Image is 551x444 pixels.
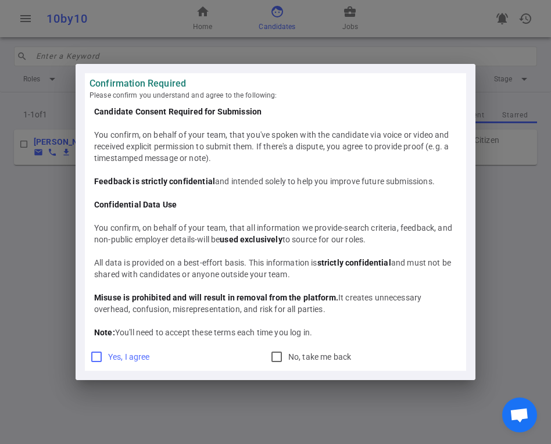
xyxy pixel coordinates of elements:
[94,292,457,315] div: It creates unnecessary overhead, confusion, misrepresentation, and risk for all parties.
[90,78,461,89] strong: Confirmation Required
[94,177,215,186] b: Feedback is strictly confidential
[288,352,351,361] span: No, take me back
[94,176,457,187] div: and intended solely to help you improve future submissions.
[94,200,177,209] b: Confidential Data Use
[94,107,262,116] b: Candidate Consent Required for Submission
[94,328,115,337] b: Note:
[94,293,338,302] b: Misuse is prohibited and will result in removal from the platform.
[90,89,461,101] span: Please confirm you understand and agree to the following:
[94,222,457,245] div: You confirm, on behalf of your team, that all information we provide-search criteria, feedback, a...
[502,398,537,432] div: Open chat
[220,235,282,244] b: used exclusively
[94,129,457,164] div: You confirm, on behalf of your team, that you've spoken with the candidate via voice or video and...
[317,258,391,267] b: strictly confidential
[108,352,150,361] span: Yes, I agree
[94,257,457,280] div: All data is provided on a best-effort basis. This information is and must not be shared with cand...
[94,327,457,338] div: You'll need to accept these terms each time you log in.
